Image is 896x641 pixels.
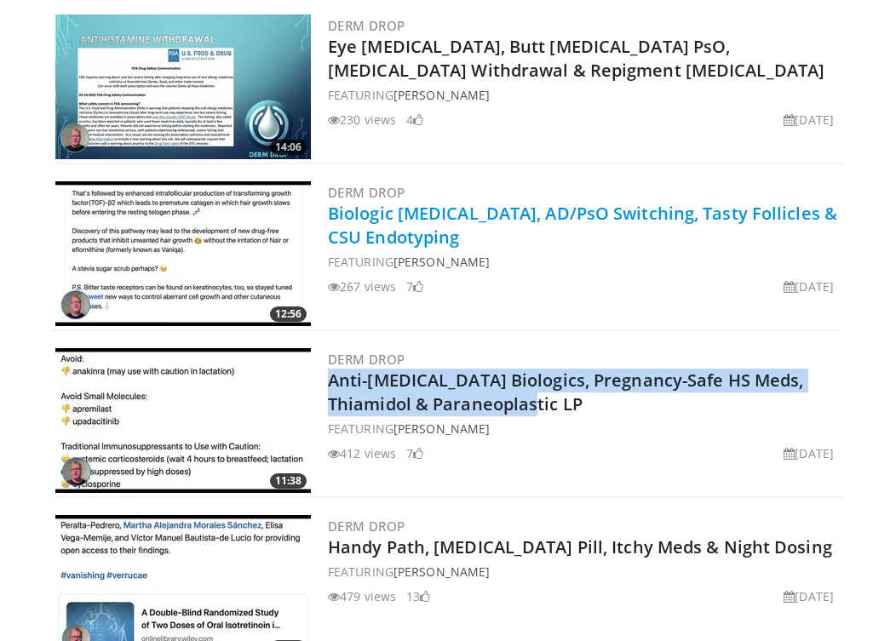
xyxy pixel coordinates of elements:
[406,111,423,129] li: 4
[393,421,490,437] a: [PERSON_NAME]
[55,348,311,493] a: 11:38
[328,86,841,104] div: FEATURING
[328,535,832,558] a: Handy Path, [MEDICAL_DATA] Pill, Itchy Meds & Night Dosing
[270,473,307,489] span: 11:38
[406,444,423,462] li: 7
[328,253,841,271] div: FEATURING
[328,111,396,129] li: 230 views
[328,587,396,605] li: 479 views
[406,587,430,605] li: 13
[393,87,490,103] a: [PERSON_NAME]
[328,420,841,438] div: FEATURING
[328,184,405,201] a: Derm Drop
[328,202,837,249] a: Biologic [MEDICAL_DATA], AD/PsO Switching, Tasty Follicles & CSU Endotyping
[55,181,311,326] img: ccc9ec65-bb80-409f-b869-f701fe7bed5f.300x170_q85_crop-smart_upscale.jpg
[784,587,834,605] li: [DATE]
[270,306,307,322] span: 12:56
[55,181,311,326] a: 12:56
[784,444,834,462] li: [DATE]
[328,351,405,368] a: Derm Drop
[328,17,405,34] a: Derm Drop
[393,254,490,270] a: [PERSON_NAME]
[55,348,311,493] img: c28dcab7-17ed-4f75-a495-98eba445c761.300x170_q85_crop-smart_upscale.jpg
[328,35,824,82] a: Eye [MEDICAL_DATA], Butt [MEDICAL_DATA] PsO, [MEDICAL_DATA] Withdrawal & Repigment [MEDICAL_DATA]
[328,278,396,295] li: 267 views
[406,278,423,295] li: 7
[784,278,834,295] li: [DATE]
[55,14,311,159] a: 14:06
[328,563,841,581] div: FEATURING
[328,369,803,415] a: Anti-[MEDICAL_DATA] Biologics, Pregnancy-Safe HS Meds, Thiamidol & Paraneoplastic LP
[55,14,311,159] img: 8f453bbe-b6f3-46d4-a30e-410048fce233.300x170_q85_crop-smart_upscale.jpg
[328,444,396,462] li: 412 views
[784,111,834,129] li: [DATE]
[270,140,307,155] span: 14:06
[328,518,405,535] a: Derm Drop
[393,564,490,580] a: [PERSON_NAME]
